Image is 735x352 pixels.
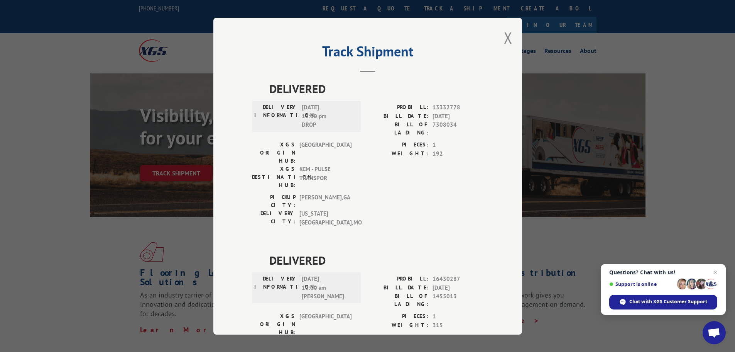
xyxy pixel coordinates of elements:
[368,321,429,330] label: WEIGHT:
[368,112,429,121] label: BILL DATE:
[703,321,726,344] div: Open chat
[433,312,483,321] span: 1
[269,80,483,97] span: DELIVERED
[368,275,429,284] label: PROBILL:
[609,281,674,287] span: Support is online
[269,252,483,269] span: DELIVERED
[254,103,298,129] label: DELIVERY INFORMATION:
[368,292,429,308] label: BILL OF LADING:
[302,103,354,129] span: [DATE] 12:30 pm DROP
[299,193,351,209] span: [PERSON_NAME] , GA
[629,298,707,305] span: Chat with XGS Customer Support
[504,27,512,48] button: Close modal
[252,312,296,337] label: XGS ORIGIN HUB:
[368,283,429,292] label: BILL DATE:
[368,121,429,137] label: BILL OF LADING:
[433,149,483,158] span: 192
[368,149,429,158] label: WEIGHT:
[609,295,717,309] div: Chat with XGS Customer Support
[252,141,296,165] label: XGS ORIGIN HUB:
[302,275,354,301] span: [DATE] 10:00 am [PERSON_NAME]
[433,103,483,112] span: 13332778
[254,275,298,301] label: DELIVERY INFORMATION:
[368,141,429,150] label: PIECES:
[609,269,717,275] span: Questions? Chat with us!
[433,141,483,150] span: 1
[433,292,483,308] span: 1455013
[368,312,429,321] label: PIECES:
[252,209,296,227] label: DELIVERY CITY:
[252,193,296,209] label: PICKUP CITY:
[711,268,720,277] span: Close chat
[433,275,483,284] span: 16430287
[299,209,351,227] span: [US_STATE][GEOGRAPHIC_DATA] , MO
[433,283,483,292] span: [DATE]
[433,321,483,330] span: 315
[299,312,351,337] span: [GEOGRAPHIC_DATA]
[433,121,483,137] span: 7308034
[299,165,351,189] span: KCM - PULSE TRANSPOR
[252,165,296,189] label: XGS DESTINATION HUB:
[433,112,483,121] span: [DATE]
[299,141,351,165] span: [GEOGRAPHIC_DATA]
[368,103,429,112] label: PROBILL:
[252,46,483,61] h2: Track Shipment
